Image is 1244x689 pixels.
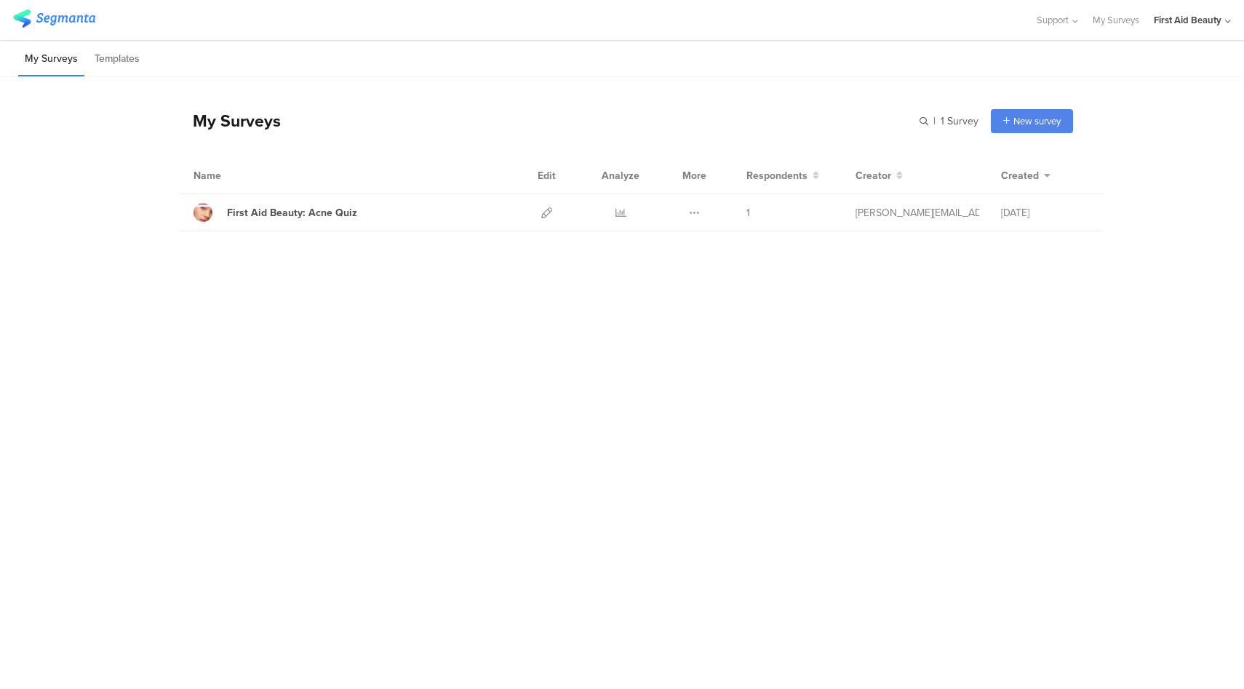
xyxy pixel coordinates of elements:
[194,168,281,183] div: Name
[13,9,95,28] img: segmanta logo
[931,113,938,129] span: |
[1001,168,1039,183] span: Created
[178,108,281,133] div: My Surveys
[746,168,819,183] button: Respondents
[679,157,710,194] div: More
[941,113,978,129] span: 1 Survey
[1001,205,1088,220] div: [DATE]
[1001,168,1050,183] button: Created
[88,42,146,76] li: Templates
[856,205,979,220] div: riel@segmanta.com
[1013,114,1061,128] span: New survey
[1154,13,1221,27] div: First Aid Beauty
[227,205,357,220] div: First Aid Beauty: Acne Quiz
[746,205,750,220] span: 1
[194,203,357,222] a: First Aid Beauty: Acne Quiz
[18,42,84,76] li: My Surveys
[746,168,808,183] span: Respondents
[856,168,903,183] button: Creator
[599,157,642,194] div: Analyze
[1037,13,1069,27] span: Support
[531,157,562,194] div: Edit
[856,168,891,183] span: Creator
